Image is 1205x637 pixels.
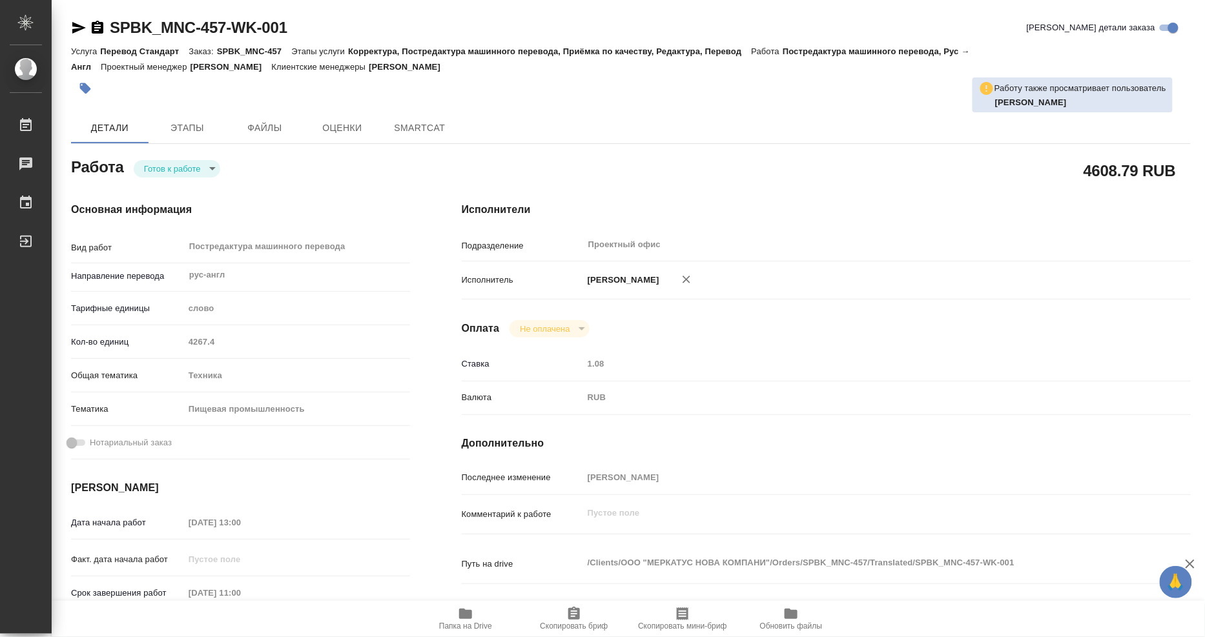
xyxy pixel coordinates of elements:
p: Последнее изменение [462,471,583,484]
span: Нотариальный заказ [90,436,172,449]
span: Папка на Drive [439,622,492,631]
h4: [PERSON_NAME] [71,480,410,496]
button: Скопировать ссылку для ЯМессенджера [71,20,87,35]
p: Ставка [462,358,583,370]
p: [PERSON_NAME] [369,62,450,72]
h4: Дополнительно [462,436,1191,451]
button: Добавить тэг [71,74,99,103]
p: Вид работ [71,241,184,254]
p: Путь на drive [462,558,583,571]
p: Корректура, Постредактура машинного перевода, Приёмка по качеству, Редактура, Перевод [348,46,751,56]
p: Общая тематика [71,369,184,382]
input: Пустое поле [583,468,1130,487]
h2: 4608.79 RUB [1084,159,1176,181]
span: Оценки [311,120,373,136]
p: Услуга [71,46,100,56]
input: Пустое поле [184,583,297,602]
h4: Основная информация [71,202,410,217]
button: Папка на Drive [411,601,520,637]
span: 🙏 [1165,569,1187,596]
button: Не оплачена [516,323,573,334]
input: Пустое поле [184,550,297,569]
button: Готов к работе [140,163,205,174]
button: Удалить исполнителя [672,265,701,294]
p: Тарифные единицы [71,302,184,315]
h4: Исполнители [462,202,1191,217]
textarea: /Clients/ООО "МЕРКАТУС НОВА КОМПАНИ"/Orders/SPBK_MNC-457/Translated/SPBK_MNC-457-WK-001 [583,552,1130,574]
p: Заказ: [189,46,216,56]
p: [PERSON_NAME] [191,62,272,72]
span: Обновить файлы [760,622,823,631]
input: Пустое поле [184,332,410,351]
button: 🙏 [1160,566,1192,598]
p: Работа [752,46,783,56]
input: Пустое поле [184,513,297,532]
div: Готов к работе [510,320,589,338]
div: Пищевая промышленность [184,398,410,420]
p: Исполнитель [462,274,583,287]
p: SPBK_MNC-457 [217,46,292,56]
button: Обновить файлы [737,601,845,637]
p: Подразделение [462,239,583,252]
div: Техника [184,365,410,387]
p: Клиентские менеджеры [272,62,369,72]
p: Комментарий к работе [462,508,583,521]
div: слово [184,298,410,319]
p: [PERSON_NAME] [583,274,659,287]
p: Срок завершения работ [71,587,184,600]
span: Скопировать мини-бриф [638,622,726,631]
a: SPBK_MNC-457-WK-001 [110,19,287,36]
p: Факт. дата начала работ [71,553,184,566]
div: RUB [583,387,1130,409]
p: Направление перевода [71,270,184,283]
b: [PERSON_NAME] [995,97,1067,107]
input: Пустое поле [583,354,1130,373]
p: Тематика [71,403,184,416]
p: Кол-во единиц [71,336,184,349]
span: Скопировать бриф [540,622,608,631]
p: Проектный менеджер [101,62,190,72]
p: Валюта [462,391,583,404]
p: Перевод Стандарт [100,46,189,56]
p: Этапы услуги [291,46,348,56]
h4: Оплата [462,321,500,336]
span: Этапы [156,120,218,136]
span: SmartCat [389,120,451,136]
span: Файлы [234,120,296,136]
p: Дата начала работ [71,516,184,529]
div: Готов к работе [134,160,220,177]
button: Скопировать бриф [520,601,628,637]
span: Детали [79,120,141,136]
p: Работу также просматривает пользователь [994,82,1166,95]
span: [PERSON_NAME] детали заказа [1027,21,1155,34]
button: Скопировать мини-бриф [628,601,737,637]
p: Кушниров Алексей [995,96,1166,109]
button: Скопировать ссылку [90,20,105,35]
h2: Работа [71,154,124,177]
